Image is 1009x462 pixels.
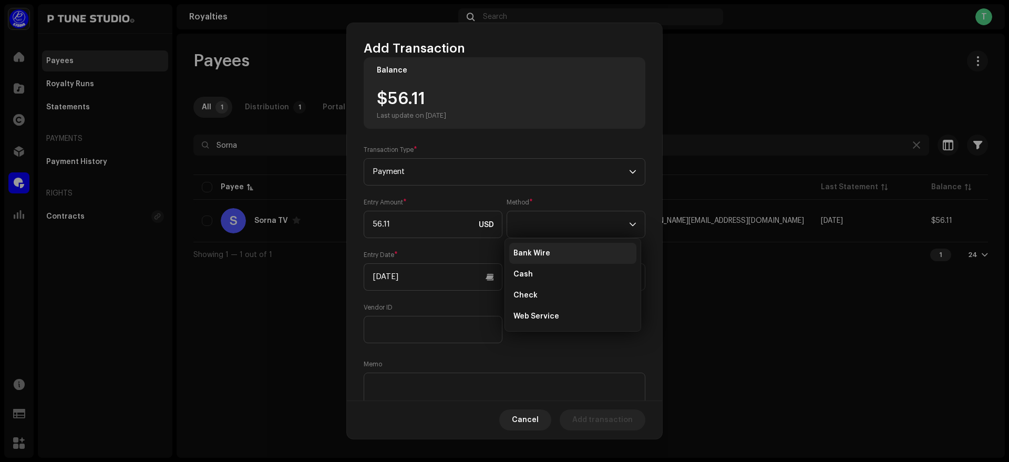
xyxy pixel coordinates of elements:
[512,409,539,430] span: Cancel
[507,198,533,207] label: Method
[377,111,446,120] div: Last update on [DATE]
[364,40,465,57] span: Add Transaction
[509,264,636,285] li: Cash
[377,66,407,75] div: Balance
[513,290,538,301] span: Check
[364,198,407,207] label: Entry Amount
[499,409,551,430] button: Cancel
[509,243,636,264] li: Bank Wire
[629,159,636,185] div: dropdown trigger
[513,269,533,280] span: Cash
[364,251,398,259] label: Entry Date
[373,159,629,185] span: Payment
[509,306,636,327] li: Web Service
[364,360,382,368] label: Memo
[364,303,393,312] label: Vendor ID
[364,146,417,154] label: Transaction Type
[479,221,494,229] span: USD
[629,211,636,238] div: dropdown trigger
[560,409,645,430] button: Add transaction
[513,311,559,322] span: Web Service
[572,409,633,430] span: Add transaction
[513,248,550,259] span: Bank Wire
[509,285,636,306] li: Check
[505,239,641,331] ul: Option List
